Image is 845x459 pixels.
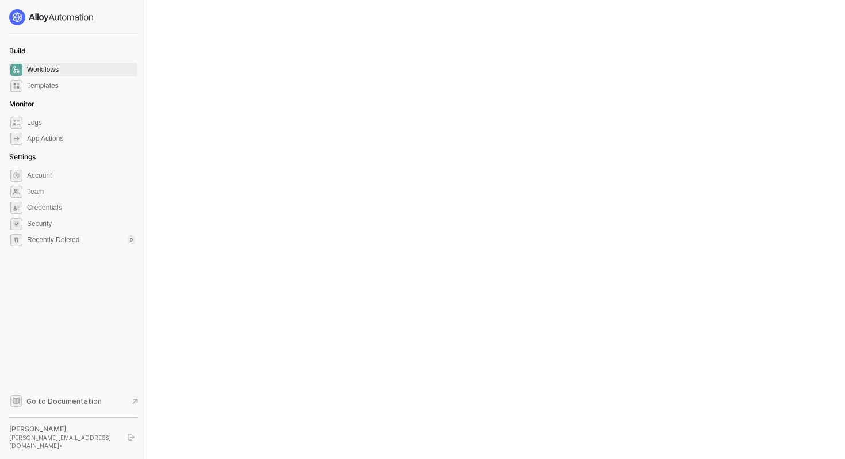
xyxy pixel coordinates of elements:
span: Go to Documentation [26,396,102,406]
span: Team [27,185,135,198]
span: document-arrow [129,396,141,407]
span: documentation [10,395,22,407]
span: Templates [27,79,135,93]
span: team [10,186,22,198]
span: Account [27,169,135,182]
span: Credentials [27,201,135,215]
span: dashboard [10,64,22,76]
div: [PERSON_NAME][EMAIL_ADDRESS][DOMAIN_NAME] • [9,434,117,450]
span: Monitor [9,100,34,108]
img: logo [9,9,94,25]
span: logout [128,434,135,441]
span: marketplace [10,80,22,92]
span: settings [10,170,22,182]
span: Recently Deleted [27,235,79,245]
span: security [10,218,22,230]
a: Knowledge Base [9,394,138,408]
span: settings [10,234,22,246]
span: icon-app-actions [10,133,22,145]
div: App Actions [27,134,63,144]
div: 0 [128,235,135,244]
span: Logs [27,116,135,129]
span: icon-logs [10,117,22,129]
span: Settings [9,152,36,161]
span: Build [9,47,25,55]
a: logo [9,9,137,25]
div: [PERSON_NAME] [9,424,117,434]
span: Security [27,217,135,231]
span: Workflows [27,63,135,76]
span: credentials [10,202,22,214]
